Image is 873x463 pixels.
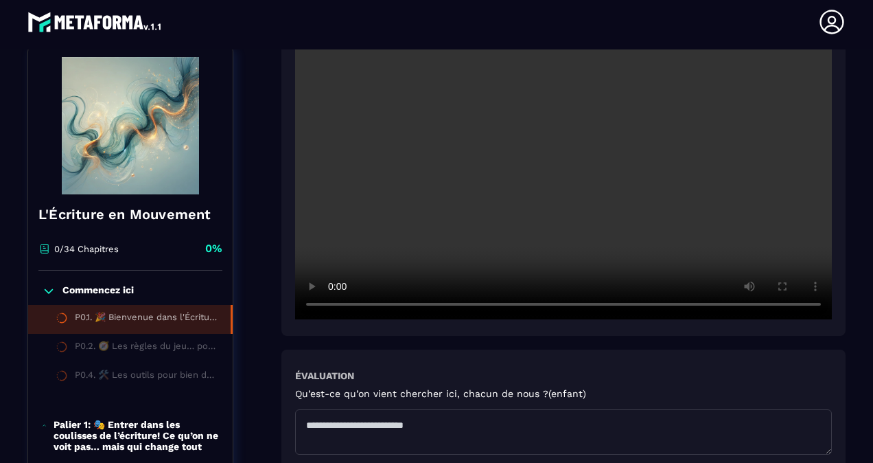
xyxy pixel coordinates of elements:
[38,57,222,194] img: banner
[54,244,119,254] p: 0/34 Chapitres
[62,284,134,298] p: Commencez ici
[295,370,354,381] h6: Évaluation
[75,312,217,327] div: P0.1. 🎉 Bienvenue dans l'Écriture en Mouvement
[205,241,222,256] p: 0%
[38,205,222,224] h4: L'Écriture en Mouvement
[75,370,219,385] div: P0.4. 🛠️ Les outils pour bien démarrer
[75,341,219,356] div: P0.2. 🧭 Les règles du jeu… pour avancer en équipe
[295,388,586,399] h5: Qu’est-ce qu’on vient chercher ici, chacun de nous ?(enfant)
[54,419,219,452] p: Palier 1: 🎭 Entrer dans les coulisses de l’écriture! Ce qu’on ne voit pas… mais qui change tout
[27,8,163,36] img: logo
